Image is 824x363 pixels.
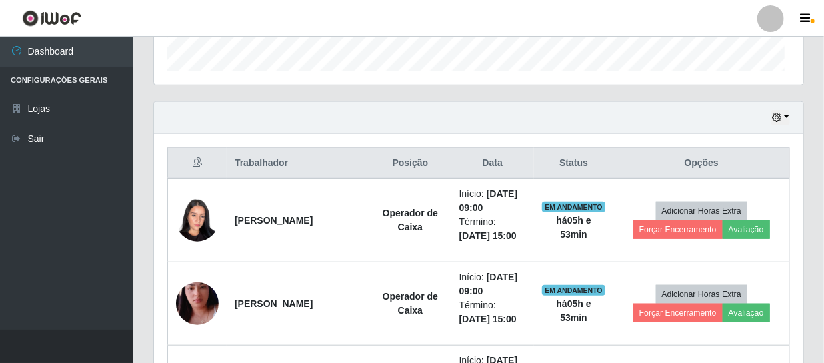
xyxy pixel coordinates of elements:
[723,220,770,239] button: Avaliação
[369,148,451,179] th: Posição
[723,304,770,322] button: Avaliação
[227,148,369,179] th: Trabalhador
[451,148,534,179] th: Data
[383,291,438,316] strong: Operador de Caixa
[459,188,518,213] time: [DATE] 09:00
[534,148,614,179] th: Status
[176,266,219,342] img: 1754840116013.jpeg
[557,215,591,240] strong: há 05 h e 53 min
[633,304,723,322] button: Forçar Encerramento
[235,215,313,226] strong: [PERSON_NAME]
[235,298,313,309] strong: [PERSON_NAME]
[459,272,518,296] time: [DATE] 09:00
[613,148,789,179] th: Opções
[176,192,219,248] img: 1742821010159.jpeg
[633,220,723,239] button: Forçar Encerramento
[542,202,605,212] span: EM ANDAMENTO
[22,10,81,27] img: CoreUI Logo
[656,202,747,220] button: Adicionar Horas Extra
[459,215,526,243] li: Término:
[459,270,526,298] li: Início:
[459,187,526,215] li: Início:
[459,298,526,326] li: Término:
[459,230,517,241] time: [DATE] 15:00
[656,285,747,304] button: Adicionar Horas Extra
[383,208,438,232] strong: Operador de Caixa
[459,314,517,324] time: [DATE] 15:00
[557,298,591,323] strong: há 05 h e 53 min
[542,285,605,296] span: EM ANDAMENTO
